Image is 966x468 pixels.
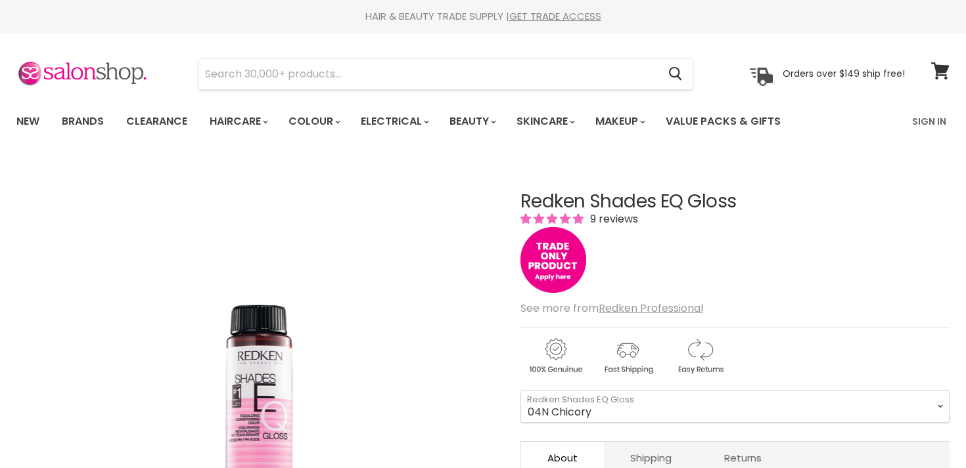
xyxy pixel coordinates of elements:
[520,211,586,226] span: 5.00 stars
[7,102,848,140] ul: Main menu
[586,211,638,226] span: 9 reviews
[507,108,583,135] a: Skincare
[116,108,197,135] a: Clearance
[520,227,586,293] img: tradeonly_small.jpg
[351,108,437,135] a: Electrical
[904,108,954,135] a: Sign In
[7,108,49,135] a: New
[665,336,735,376] img: returns.gif
[279,108,348,135] a: Colour
[593,336,662,376] img: shipping.gif
[509,9,601,23] a: GET TRADE ACCESS
[656,108,791,135] a: Value Packs & Gifts
[198,58,693,90] form: Product
[198,59,658,89] input: Search
[599,301,703,316] a: Redken Professional
[520,336,590,376] img: genuine.gif
[440,108,504,135] a: Beauty
[200,108,276,135] a: Haircare
[520,301,703,316] span: See more from
[586,108,653,135] a: Makeup
[783,68,905,79] p: Orders over $149 ship free!
[520,192,950,212] h1: Redken Shades EQ Gloss
[658,59,693,89] button: Search
[52,108,114,135] a: Brands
